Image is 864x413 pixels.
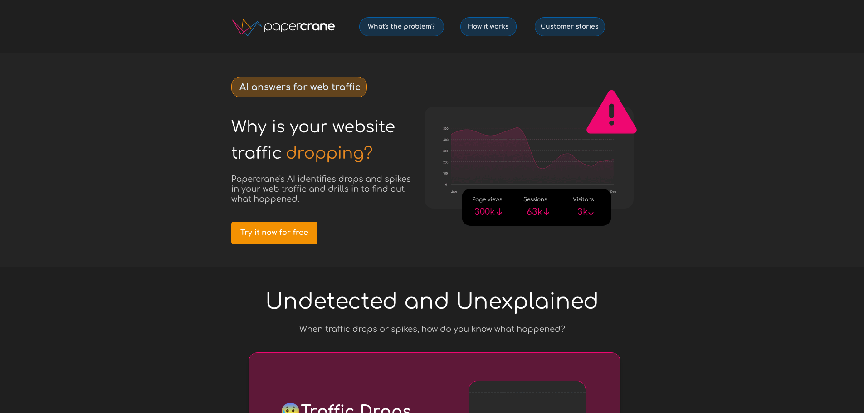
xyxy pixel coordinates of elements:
[360,23,444,30] span: What's the problem?
[231,228,317,237] span: Try it now for free
[299,325,565,334] span: When traffic drops or spikes, how do you know what happened?
[231,144,282,162] span: traffic
[472,196,502,203] span: Page views
[231,222,317,244] a: Try it now for free
[577,207,588,217] span: 3k
[535,23,605,30] span: Customer stories
[474,207,495,217] span: 300k
[535,17,605,36] a: Customer stories
[460,17,517,36] a: How it works
[359,17,444,36] a: What's the problem?
[265,290,599,314] span: Undetected and Unexplained
[523,196,547,203] span: Sessions
[461,23,516,30] span: How it works
[573,196,594,203] span: Visitors
[527,207,542,217] span: 63k
[231,118,395,136] span: Why is your website
[239,82,361,92] strong: AI answers for web traffic
[231,175,411,204] span: Papercrane's AI identifies drops and spikes in your web traffic and drills in to find out what ha...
